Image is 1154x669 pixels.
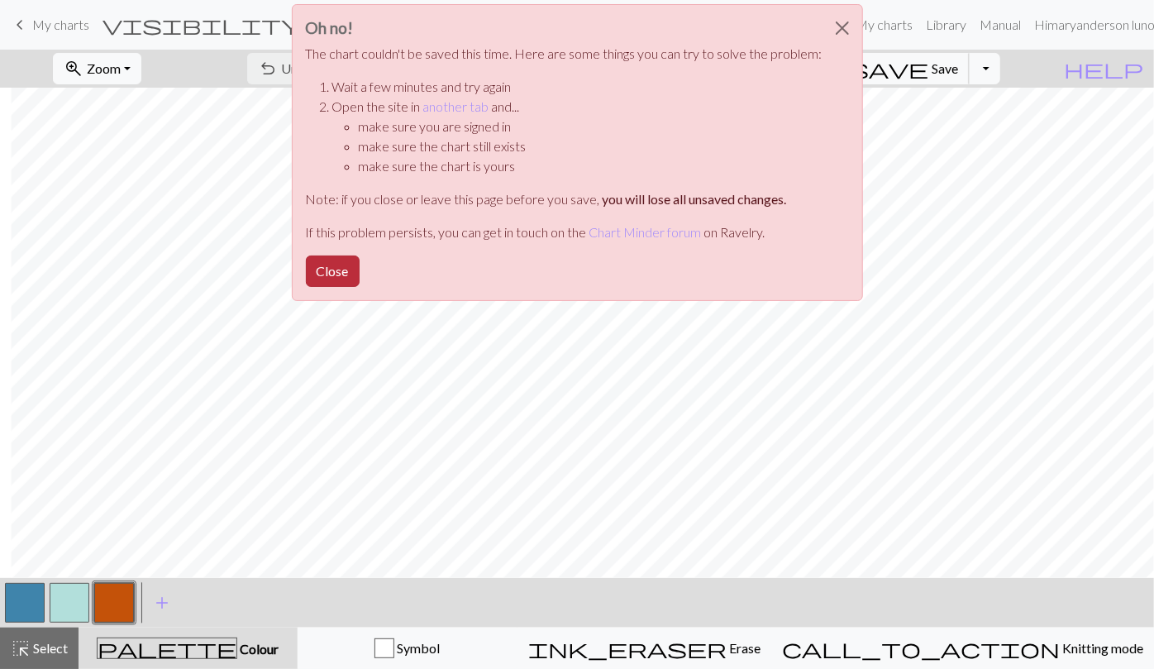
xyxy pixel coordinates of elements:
[771,628,1154,669] button: Knitting mode
[98,637,236,660] span: palette
[727,640,761,656] span: Erase
[332,77,823,97] li: Wait a few minutes and try again
[306,18,823,37] h3: Oh no!
[423,98,489,114] a: another tab
[517,628,771,669] button: Erase
[528,637,727,660] span: ink_eraser
[237,641,279,657] span: Colour
[359,117,823,136] li: make sure you are signed in
[31,640,68,656] span: Select
[11,637,31,660] span: highlight_alt
[298,628,517,669] button: Symbol
[1060,640,1143,656] span: Knitting mode
[332,97,823,176] li: Open the site in and...
[359,156,823,176] li: make sure the chart is yours
[603,191,787,207] strong: you will lose all unsaved changes.
[589,224,702,240] a: Chart Minder forum
[823,5,862,51] button: Close
[79,628,298,669] button: Colour
[782,637,1060,660] span: call_to_action
[306,189,823,209] p: Note: if you close or leave this page before you save,
[306,256,360,287] button: Close
[394,640,440,656] span: Symbol
[306,222,823,242] p: If this problem persists, you can get in touch on the on Ravelry.
[359,136,823,156] li: make sure the chart still exists
[152,591,172,614] span: add
[306,44,823,64] p: The chart couldn't be saved this time. Here are some things you can try to solve the problem:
